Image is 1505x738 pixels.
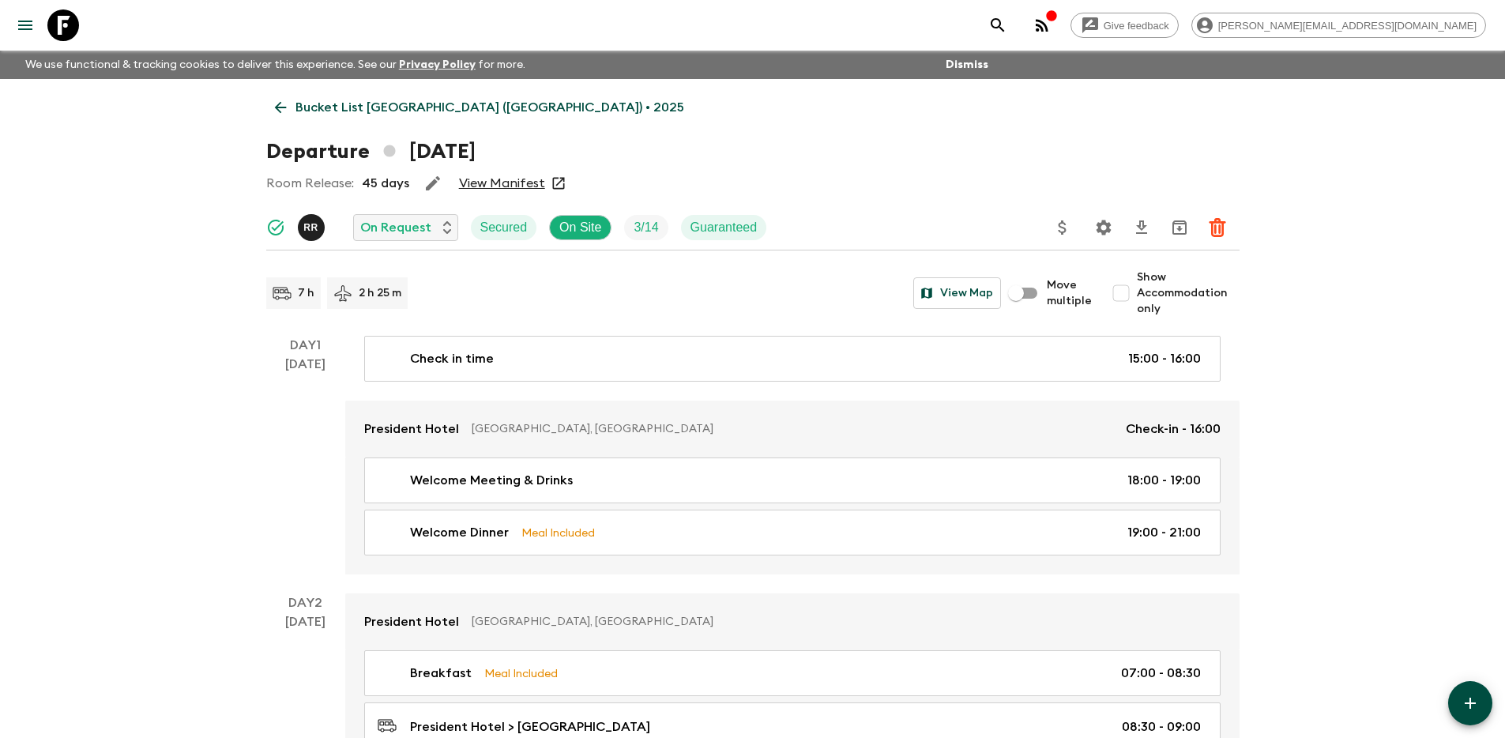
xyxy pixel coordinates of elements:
button: Archive (Completed, Cancelled or Unsynced Departures only) [1164,212,1195,243]
svg: Synced Successfully [266,218,285,237]
p: Day 1 [266,336,345,355]
span: Move multiple [1047,277,1093,309]
button: menu [9,9,41,41]
a: Privacy Policy [399,59,476,70]
p: Check in time [410,349,494,368]
p: 07:00 - 08:30 [1121,664,1201,683]
p: President Hotel [364,612,459,631]
button: Update Price, Early Bird Discount and Costs [1047,212,1078,243]
a: Check in time15:00 - 16:00 [364,336,1221,382]
button: Dismiss [942,54,992,76]
p: 7 h [298,285,314,301]
p: 19:00 - 21:00 [1127,523,1201,542]
button: View Map [913,277,1001,309]
a: Bucket List [GEOGRAPHIC_DATA] ([GEOGRAPHIC_DATA]) • 2025 [266,92,693,123]
span: Give feedback [1095,20,1178,32]
div: [PERSON_NAME][EMAIL_ADDRESS][DOMAIN_NAME] [1191,13,1486,38]
p: Meal Included [484,665,558,682]
h1: Departure [DATE] [266,136,476,168]
div: On Site [549,215,611,240]
p: President Hotel > [GEOGRAPHIC_DATA] [410,717,650,736]
button: search adventures [982,9,1014,41]
button: Download CSV [1126,212,1157,243]
p: 08:30 - 09:00 [1122,717,1201,736]
p: On Site [559,218,601,237]
p: Welcome Meeting & Drinks [410,471,573,490]
p: Check-in - 16:00 [1126,420,1221,439]
p: Bucket List [GEOGRAPHIC_DATA] ([GEOGRAPHIC_DATA]) • 2025 [295,98,684,117]
p: On Request [360,218,431,237]
p: We use functional & tracking cookies to deliver this experience. See our for more. [19,51,532,79]
span: [PERSON_NAME][EMAIL_ADDRESS][DOMAIN_NAME] [1210,20,1485,32]
button: Delete [1202,212,1233,243]
p: Room Release: [266,174,354,193]
div: Trip Fill [624,215,668,240]
a: BreakfastMeal Included07:00 - 08:30 [364,650,1221,696]
p: President Hotel [364,420,459,439]
a: Welcome Meeting & Drinks18:00 - 19:00 [364,457,1221,503]
a: President Hotel[GEOGRAPHIC_DATA], [GEOGRAPHIC_DATA]Check-in - 16:00 [345,401,1240,457]
p: 3 / 14 [634,218,658,237]
p: Guaranteed [690,218,758,237]
a: View Manifest [459,175,545,191]
p: [GEOGRAPHIC_DATA], [GEOGRAPHIC_DATA] [472,614,1208,630]
p: 2 h 25 m [359,285,401,301]
button: Settings [1088,212,1119,243]
a: Give feedback [1070,13,1179,38]
p: Day 2 [266,593,345,612]
div: [DATE] [285,355,325,574]
span: Roland Rau [298,219,328,232]
p: R R [303,221,318,234]
a: Welcome DinnerMeal Included19:00 - 21:00 [364,510,1221,555]
p: [GEOGRAPHIC_DATA], [GEOGRAPHIC_DATA] [472,421,1113,437]
a: President Hotel[GEOGRAPHIC_DATA], [GEOGRAPHIC_DATA] [345,593,1240,650]
span: Show Accommodation only [1137,269,1240,317]
p: Breakfast [410,664,472,683]
p: 45 days [362,174,409,193]
p: 15:00 - 16:00 [1128,349,1201,368]
div: Secured [471,215,537,240]
p: Secured [480,218,528,237]
button: RR [298,214,328,241]
p: 18:00 - 19:00 [1127,471,1201,490]
p: Welcome Dinner [410,523,509,542]
p: Meal Included [521,524,595,541]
